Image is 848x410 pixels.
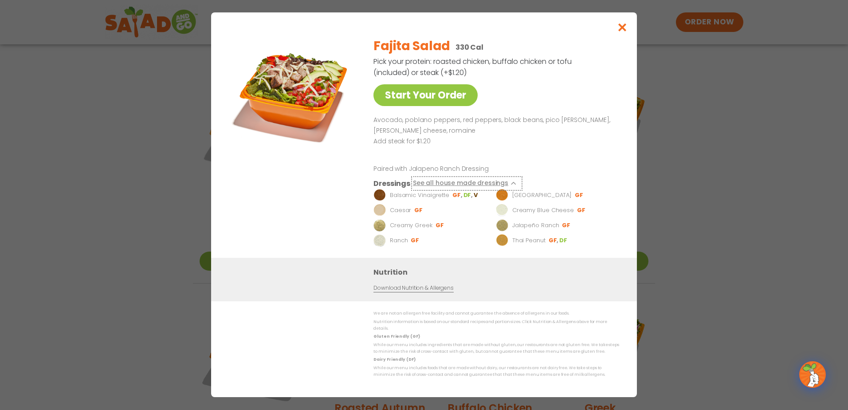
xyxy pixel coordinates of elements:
p: Jalapeño Ranch [512,221,559,230]
img: Featured product photo for Fajita Salad [231,30,355,154]
h3: Nutrition [373,267,624,278]
li: GF [452,192,463,200]
img: Dressing preview image for Caesar [373,205,386,217]
img: Dressing preview image for BBQ Ranch [496,189,508,202]
h3: Dressings [373,178,410,189]
a: Start Your Order [373,84,478,106]
p: Paired with Jalapeno Ranch Dressing [373,165,538,174]
li: GF [436,222,445,230]
img: Dressing preview image for Balsamic Vinaigrette [373,189,386,202]
p: Caesar [390,206,411,215]
li: GF [577,207,586,215]
p: Creamy Blue Cheese [512,206,574,215]
li: GF [549,237,559,245]
p: Ranch [390,237,408,245]
p: While our menu includes ingredients that are made without gluten, our restaurants are not gluten ... [373,342,619,355]
li: DF [559,237,568,245]
li: V [474,192,479,200]
p: Balsamic Vinaigrette [390,191,449,200]
li: GF [411,237,420,245]
li: DF [463,192,474,200]
img: Dressing preview image for Creamy Greek [373,220,386,232]
button: Close modal [608,12,637,42]
li: GF [562,222,571,230]
p: Avocado, poblano peppers, red peppers, black beans, pico [PERSON_NAME], [PERSON_NAME] cheese, rom... [373,115,616,136]
button: See all house made dressings [413,178,521,189]
p: [GEOGRAPHIC_DATA] [512,191,572,200]
a: Download Nutrition & Allergens [373,284,453,293]
img: Dressing preview image for Ranch [373,235,386,247]
p: Creamy Greek [390,221,432,230]
p: 330 Cal [455,42,483,53]
p: While our menu includes foods that are made without dairy, our restaurants are not dairy free. We... [373,365,619,378]
li: GF [414,207,424,215]
h2: Fajita Salad [373,37,450,55]
img: Dressing preview image for Thai Peanut [496,235,508,247]
p: Pick your protein: roasted chicken, buffalo chicken or tofu (included) or steak (+$1.20) [373,56,573,78]
img: Dressing preview image for Jalapeño Ranch [496,220,508,232]
li: GF [575,192,584,200]
strong: Dairy Friendly (DF) [373,357,415,363]
img: Dressing preview image for Creamy Blue Cheese [496,205,508,217]
p: Thai Peanut [512,237,546,245]
strong: Gluten Friendly (GF) [373,334,420,339]
p: Add steak for $1.20 [373,136,616,147]
p: We are not an allergen free facility and cannot guarantee the absence of allergens in our foods. [373,311,619,317]
p: Nutrition information is based on our standard recipes and portion sizes. Click Nutrition & Aller... [373,319,619,332]
img: wpChatIcon [800,362,825,387]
